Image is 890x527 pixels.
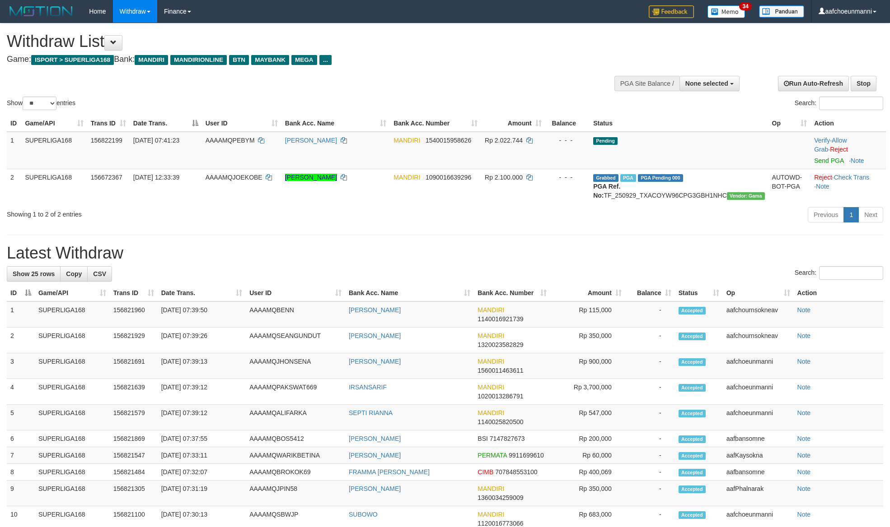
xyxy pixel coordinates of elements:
th: Action [810,115,886,132]
td: SUPERLIGA168 [35,430,110,447]
td: [DATE] 07:31:19 [158,481,246,506]
td: SUPERLIGA168 [35,353,110,379]
span: Accepted [679,469,706,476]
td: - [625,328,675,353]
td: SUPERLIGA168 [21,132,87,169]
span: Copy 9911699610 to clipboard [509,452,544,459]
span: MANDIRI [135,55,168,65]
td: Rp 400,069 [550,464,625,481]
span: MANDIRI [478,511,504,518]
td: [DATE] 07:39:12 [158,379,246,405]
span: Copy 707848553100 to clipboard [495,468,537,476]
td: AAAAMQJHONSENA [246,353,345,379]
span: Accepted [679,333,706,340]
span: Pending [593,137,618,145]
span: Vendor URL: https://trx31.1velocity.biz [727,192,765,200]
h4: Game: Bank: [7,55,584,64]
a: [PERSON_NAME] [349,332,401,339]
input: Search: [819,97,883,110]
td: Rp 115,000 [550,301,625,328]
a: Note [797,435,811,442]
th: Amount: activate to sort column ascending [481,115,545,132]
a: [PERSON_NAME] [285,174,337,181]
th: Action [794,285,883,301]
td: AAAAMQWARIKBETINA [246,447,345,464]
td: [DATE] 07:37:55 [158,430,246,447]
td: AAAAMQBENN [246,301,345,328]
td: aafchoeunmanni [723,405,794,430]
span: PGA Pending [638,174,683,182]
td: 156821960 [110,301,158,328]
td: aafbansomne [723,430,794,447]
th: Balance [545,115,590,132]
th: User ID: activate to sort column ascending [202,115,281,132]
td: aafchournsokneav [723,328,794,353]
td: - [625,379,675,405]
td: 156821691 [110,353,158,379]
td: [DATE] 07:39:12 [158,405,246,430]
span: ISPORT > SUPERLIGA168 [31,55,114,65]
td: 156821305 [110,481,158,506]
span: BTN [229,55,249,65]
td: SUPERLIGA168 [35,481,110,506]
span: · [814,137,847,153]
td: 156821639 [110,379,158,405]
span: Accepted [679,485,706,493]
th: Op: activate to sort column ascending [768,115,811,132]
td: 4 [7,379,35,405]
span: MANDIRI [393,137,420,144]
span: Accepted [679,358,706,366]
div: PGA Site Balance / [614,76,679,91]
a: Note [797,306,811,314]
span: Copy 1120016773066 to clipboard [478,520,523,527]
span: 34 [739,2,751,10]
td: Rp 350,000 [550,481,625,506]
span: None selected [685,80,728,87]
a: Copy [60,266,88,282]
td: - [625,430,675,447]
a: Previous [808,207,844,222]
td: AUTOWD-BOT-PGA [768,169,811,203]
a: Next [858,207,883,222]
th: User ID: activate to sort column ascending [246,285,345,301]
a: CSV [87,266,112,282]
button: None selected [679,76,740,91]
td: 156821579 [110,405,158,430]
span: AAAAMQPEBYM [206,137,255,144]
td: Rp 350,000 [550,328,625,353]
th: Balance: activate to sort column ascending [625,285,675,301]
th: Date Trans.: activate to sort column descending [130,115,202,132]
a: Note [797,358,811,365]
td: AAAAMQSEANGUNDUT [246,328,345,353]
h1: Latest Withdraw [7,244,883,262]
td: · · [810,132,886,169]
span: MANDIRI [478,306,504,314]
a: [PERSON_NAME] [349,485,401,492]
span: AAAAMQJOEKOBE [206,174,262,181]
label: Search: [795,97,883,110]
td: 6 [7,430,35,447]
h1: Withdraw List [7,32,584,51]
label: Show entries [7,97,75,110]
img: MOTION_logo.png [7,5,75,18]
td: 156821547 [110,447,158,464]
span: Copy [66,270,82,277]
span: [DATE] 12:33:39 [133,174,179,181]
a: 1 [843,207,859,222]
img: Button%20Memo.svg [707,5,745,18]
td: - [625,464,675,481]
span: BSI [478,435,488,442]
td: SUPERLIGA168 [35,301,110,328]
td: [DATE] 07:39:50 [158,301,246,328]
span: Accepted [679,384,706,392]
td: [DATE] 07:33:11 [158,447,246,464]
td: 156821869 [110,430,158,447]
a: Note [797,452,811,459]
td: - [625,301,675,328]
th: Bank Acc. Number: activate to sort column ascending [390,115,481,132]
th: Status [590,115,768,132]
span: Accepted [679,410,706,417]
a: Check Trans [834,174,870,181]
th: Bank Acc. Name: activate to sort column ascending [345,285,474,301]
span: CSV [93,270,106,277]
